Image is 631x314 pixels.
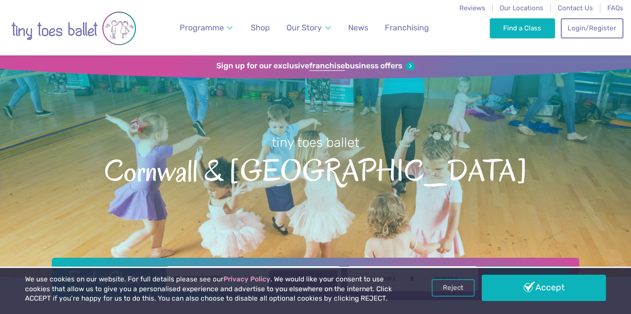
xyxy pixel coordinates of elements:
[286,23,322,32] span: Our Story
[251,23,270,32] span: Shop
[216,61,414,71] a: Sign up for our exclusivefranchisebusiness offers
[482,275,606,301] a: Accept
[180,23,224,32] span: Programme
[247,18,274,38] a: Shop
[272,135,359,150] small: tiny toes ballet
[25,275,402,304] p: We use cookies on our website. For full details please see our . We would like your consent to us...
[348,23,368,32] span: News
[381,18,433,38] a: Franchising
[432,279,475,296] a: Reject
[61,266,160,289] h2: Find a Class
[385,23,429,32] span: Franchising
[500,4,543,12] a: Our Locations
[344,18,372,38] a: News
[282,18,335,38] a: Our Story
[11,6,136,51] img: tiny toes ballet
[176,18,237,38] a: Programme
[484,266,571,291] button: Find Classes
[223,275,270,283] a: Privacy Policy
[607,4,623,12] a: FAQs
[558,4,593,12] a: Contact Us
[490,18,555,38] a: Find a Class
[459,4,485,12] a: Reviews
[309,61,345,71] strong: franchise
[561,18,623,38] a: Login/Register
[16,151,615,188] span: Cornwall & [GEOGRAPHIC_DATA]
